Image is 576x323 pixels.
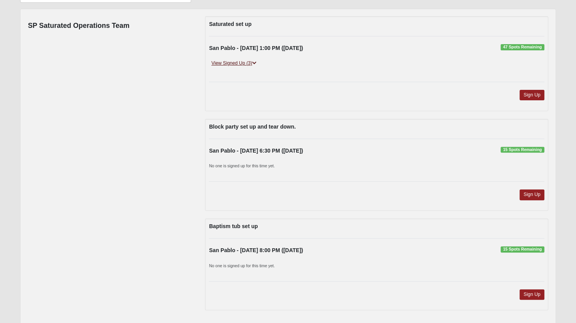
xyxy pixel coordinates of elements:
[209,163,275,168] small: No one is signed up for this time yet.
[209,247,303,253] strong: San Pablo - [DATE] 8:00 PM ([DATE])
[209,148,303,154] strong: San Pablo - [DATE] 6:30 PM ([DATE])
[209,124,296,130] strong: Block party set up and tear down.
[28,22,129,30] h4: SP Saturated Operations Team
[209,223,258,229] strong: Baptism tub set up
[520,90,544,100] a: Sign Up
[501,246,544,253] span: 15 Spots Remaining
[520,289,544,300] a: Sign Up
[501,147,544,153] span: 15 Spots Remaining
[501,44,544,50] span: 47 Spots Remaining
[209,21,251,27] strong: Saturated set up
[520,189,544,200] a: Sign Up
[209,59,258,67] a: View Signed Up (3)
[209,45,303,51] strong: San Pablo - [DATE] 1:00 PM ([DATE])
[209,263,275,268] small: No one is signed up for this time yet.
